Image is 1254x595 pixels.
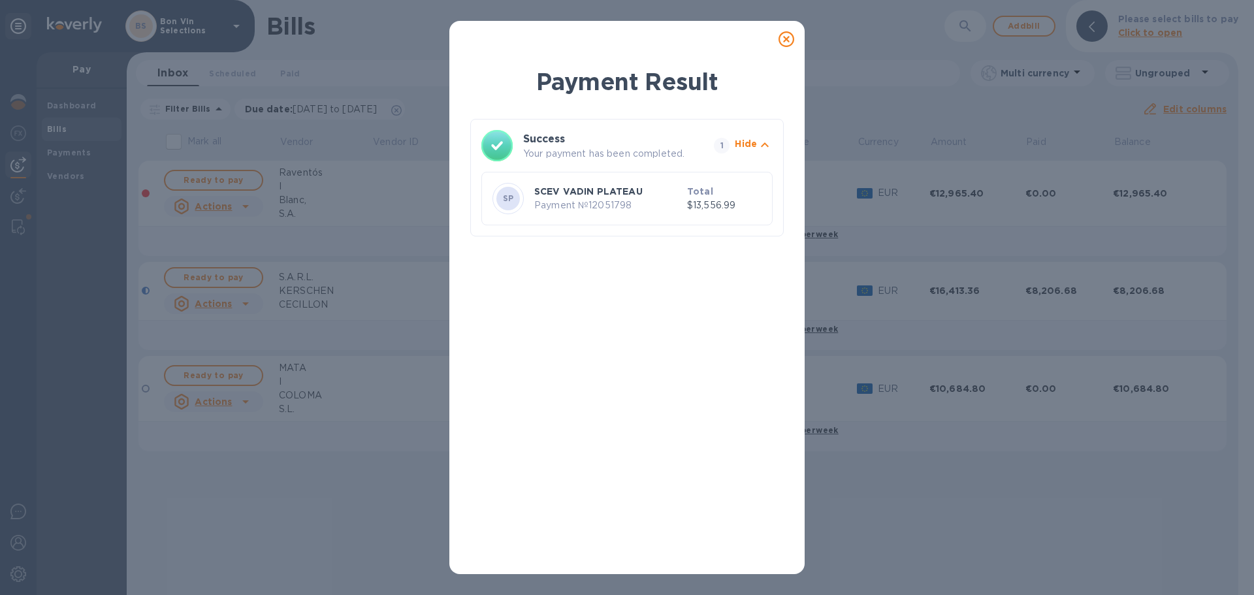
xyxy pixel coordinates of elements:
[687,186,713,197] b: Total
[523,147,709,161] p: Your payment has been completed.
[503,193,514,203] b: SP
[687,199,762,212] p: $13,556.99
[714,138,730,153] span: 1
[534,199,682,212] p: Payment № 12051798
[735,137,773,155] button: Hide
[523,131,690,147] h3: Success
[735,137,757,150] p: Hide
[534,185,682,198] p: SCEV VADIN PLATEAU
[470,65,784,98] h1: Payment Result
